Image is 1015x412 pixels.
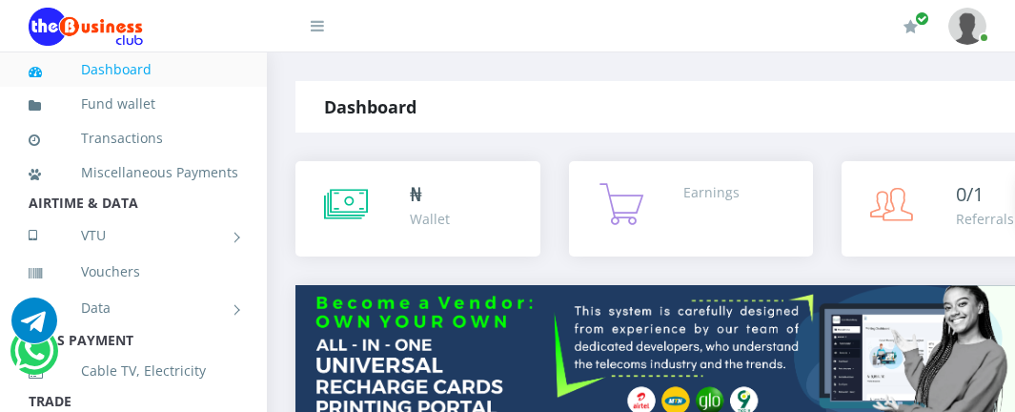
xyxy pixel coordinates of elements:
[29,8,143,46] img: Logo
[410,209,450,229] div: Wallet
[29,284,238,332] a: Data
[956,181,984,207] span: 0/1
[29,212,238,259] a: VTU
[29,82,238,126] a: Fund wallet
[29,349,238,393] a: Cable TV, Electricity
[29,151,238,195] a: Miscellaneous Payments
[948,8,986,45] img: User
[29,48,238,92] a: Dashboard
[903,19,918,34] i: Renew/Upgrade Subscription
[29,116,238,160] a: Transactions
[29,250,238,294] a: Vouchers
[956,209,1014,229] div: Referrals
[295,161,540,257] a: ₦ Wallet
[11,312,57,343] a: Chat for support
[324,95,416,118] strong: Dashboard
[683,182,740,202] div: Earnings
[569,161,814,257] a: Earnings
[915,11,929,26] span: Renew/Upgrade Subscription
[410,180,450,209] div: ₦
[14,342,53,374] a: Chat for support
